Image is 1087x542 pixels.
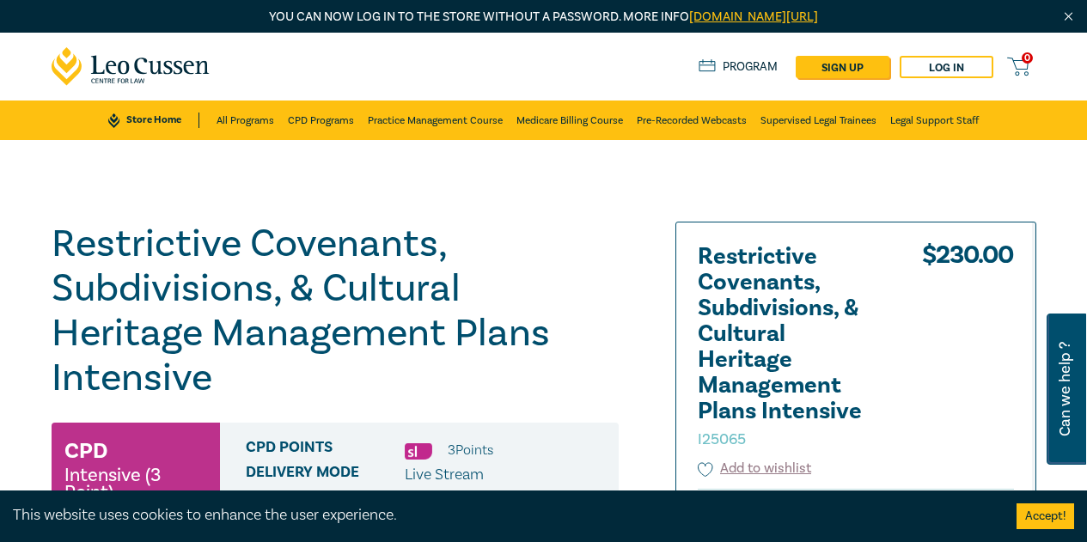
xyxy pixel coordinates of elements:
[288,100,354,140] a: CPD Programs
[108,113,198,128] a: Store Home
[448,439,493,461] li: 3 Point s
[52,222,619,400] h1: Restrictive Covenants, Subdivisions, & Cultural Heritage Management Plans Intensive
[890,100,979,140] a: Legal Support Staff
[698,429,746,449] small: I25065
[516,100,623,140] a: Medicare Billing Course
[64,435,107,466] h3: CPD
[698,244,887,450] h2: Restrictive Covenants, Subdivisions, & Cultural Heritage Management Plans Intensive
[217,100,274,140] a: All Programs
[405,465,484,484] span: Live Stream
[1057,324,1073,454] span: Can we help ?
[972,427,1044,499] iframe: LiveChat chat widget
[796,56,889,78] a: sign up
[52,8,1036,27] p: You can now log in to the store without a password. More info
[13,504,991,527] div: This website uses cookies to enhance the user experience.
[246,464,405,486] span: Delivery Mode
[405,489,606,533] p: Live Streamed Conferences and Intensives
[64,466,207,501] small: Intensive (3 Point)
[760,100,876,140] a: Supervised Legal Trainees
[1017,503,1074,529] button: Accept cookies
[405,443,432,460] img: Substantive Law
[368,100,503,140] a: Practice Management Course
[689,9,818,25] a: [DOMAIN_NAME][URL]
[699,59,779,75] a: Program
[1022,52,1033,64] span: 0
[922,244,1014,459] div: $ 230.00
[246,439,405,461] span: CPD Points
[246,489,405,533] span: Program type
[698,459,812,478] button: Add to wishlist
[637,100,747,140] a: Pre-Recorded Webcasts
[1061,9,1076,24] img: Close
[900,56,993,78] a: Log in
